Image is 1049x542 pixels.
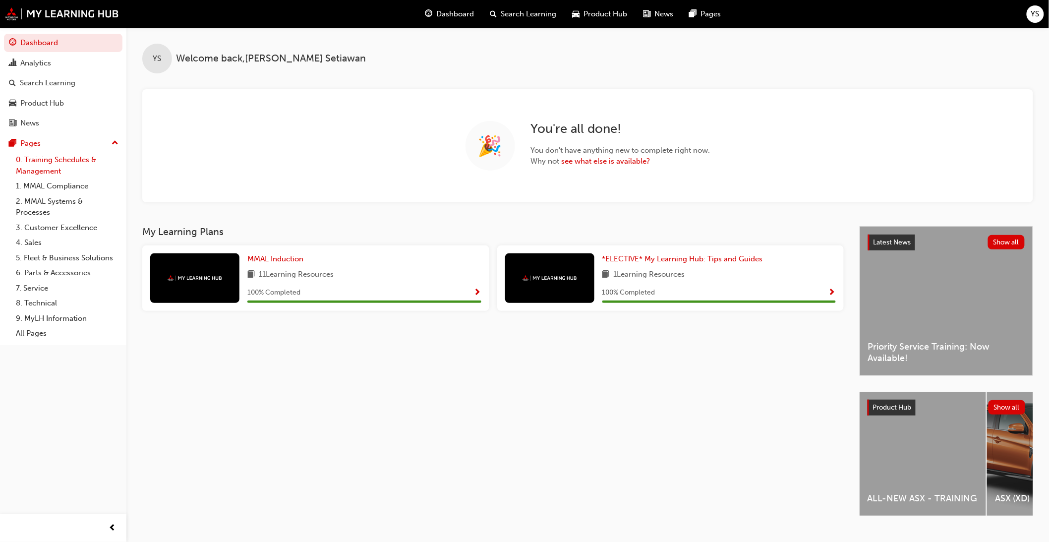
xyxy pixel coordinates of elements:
a: Product Hub [4,94,122,113]
span: car-icon [572,8,580,20]
span: Welcome back , [PERSON_NAME] Setiawan [176,53,366,64]
span: 11 Learning Resources [259,269,334,281]
a: 3. Customer Excellence [12,220,122,236]
h2: You're all done! [531,121,710,137]
img: mmal [5,7,119,20]
a: Search Learning [4,74,122,92]
img: mmal [523,275,577,282]
span: prev-icon [109,522,117,535]
span: car-icon [9,99,16,108]
span: pages-icon [689,8,697,20]
a: News [4,114,122,132]
h3: My Learning Plans [142,226,844,238]
span: YS [153,53,162,64]
a: pages-iconPages [681,4,729,24]
a: Latest NewsShow allPriority Service Training: Now Available! [860,226,1033,376]
span: guage-icon [425,8,432,20]
span: News [654,8,673,20]
span: book-icon [602,269,610,281]
span: 100 % Completed [247,287,300,299]
button: Show all [988,235,1025,249]
a: see what else is available? [562,157,650,166]
button: Show Progress [474,287,481,299]
span: search-icon [9,79,16,88]
div: Product Hub [20,98,64,109]
span: Latest News [874,238,911,246]
a: guage-iconDashboard [417,4,482,24]
span: Product Hub [873,403,912,412]
button: YS [1027,5,1044,23]
span: guage-icon [9,39,16,48]
a: search-iconSearch Learning [482,4,564,24]
span: Why not [531,156,710,167]
div: News [20,118,39,129]
a: 0. Training Schedules & Management [12,152,122,179]
a: 6. Parts & Accessories [12,265,122,281]
span: 🎉 [478,140,503,152]
span: Pages [700,8,721,20]
span: YS [1031,8,1040,20]
span: ALL-NEW ASX - TRAINING [868,493,978,504]
span: Search Learning [501,8,556,20]
button: Show Progress [828,287,836,299]
span: Dashboard [436,8,474,20]
span: news-icon [643,8,650,20]
span: news-icon [9,119,16,128]
div: Pages [20,138,41,149]
a: 8. Technical [12,296,122,311]
span: Product Hub [583,8,627,20]
span: *ELECTIVE* My Learning Hub: Tips and Guides [602,254,763,263]
span: Show Progress [474,289,481,298]
a: 1. MMAL Compliance [12,179,122,194]
a: 5. Fleet & Business Solutions [12,250,122,266]
button: DashboardAnalyticsSearch LearningProduct HubNews [4,32,122,134]
a: Dashboard [4,34,122,52]
span: search-icon [490,8,497,20]
span: 1 Learning Resources [614,269,685,281]
img: mmal [168,275,222,282]
a: Latest NewsShow all [868,235,1025,250]
span: chart-icon [9,59,16,68]
span: book-icon [247,269,255,281]
a: Analytics [4,54,122,72]
a: 4. Sales [12,235,122,250]
a: ALL-NEW ASX - TRAINING [860,392,986,516]
span: up-icon [112,137,118,150]
button: Show all [989,400,1026,415]
button: Pages [4,134,122,153]
span: 100 % Completed [602,287,655,299]
a: 7. Service [12,281,122,296]
a: 9. MyLH Information [12,311,122,326]
span: MMAL Induction [247,254,303,263]
div: Search Learning [20,77,75,89]
a: news-iconNews [635,4,681,24]
a: All Pages [12,326,122,341]
span: pages-icon [9,139,16,148]
a: car-iconProduct Hub [564,4,635,24]
a: *ELECTIVE* My Learning Hub: Tips and Guides [602,253,767,265]
span: Show Progress [828,289,836,298]
span: Priority Service Training: Now Available! [868,341,1025,363]
a: Product HubShow all [868,400,1025,416]
span: You don't have anything new to complete right now. [531,145,710,156]
a: MMAL Induction [247,253,307,265]
div: Analytics [20,58,51,69]
a: 2. MMAL Systems & Processes [12,194,122,220]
